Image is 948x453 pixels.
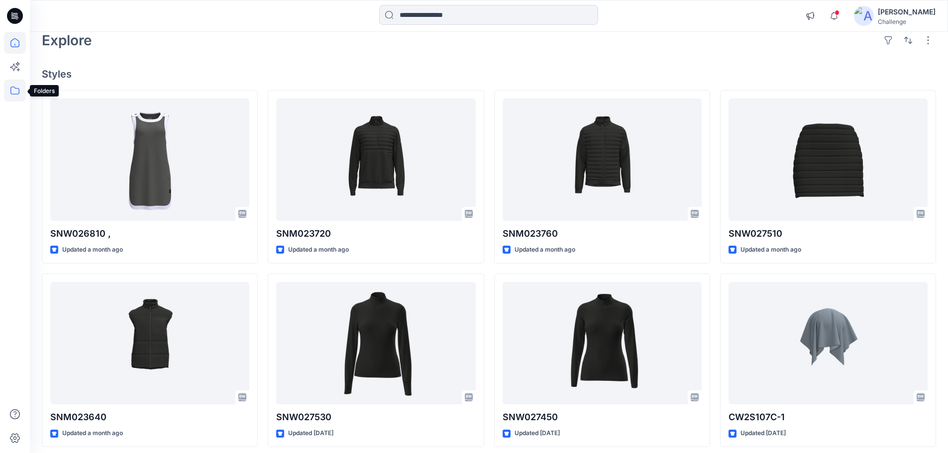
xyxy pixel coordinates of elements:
h4: Styles [42,68,936,80]
p: SNM023640 [50,410,249,424]
p: SNW027530 [276,410,475,424]
p: Updated [DATE] [288,428,333,439]
p: Updated a month ago [515,245,575,255]
a: SNM023760 [503,98,702,221]
p: Updated [DATE] [515,428,560,439]
p: CW2S107C-1 [729,410,928,424]
p: SNM023720 [276,227,475,241]
a: CW2S107C-1 [729,282,928,405]
div: Challenge [878,18,936,25]
div: [PERSON_NAME] [878,6,936,18]
p: Updated a month ago [288,245,349,255]
a: SNW027530 [276,282,475,405]
p: Updated a month ago [62,428,123,439]
a: SNM023640 [50,282,249,405]
a: SNW027450 [503,282,702,405]
p: Updated a month ago [740,245,801,255]
a: SNW026810 , [50,98,249,221]
p: Updated a month ago [62,245,123,255]
a: SNW027510 [729,98,928,221]
p: SNW027510 [729,227,928,241]
h2: Explore [42,32,92,48]
p: Updated [DATE] [740,428,786,439]
a: SNM023720 [276,98,475,221]
img: avatar [854,6,874,26]
p: SNW026810 , [50,227,249,241]
p: SNM023760 [503,227,702,241]
p: SNW027450 [503,410,702,424]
